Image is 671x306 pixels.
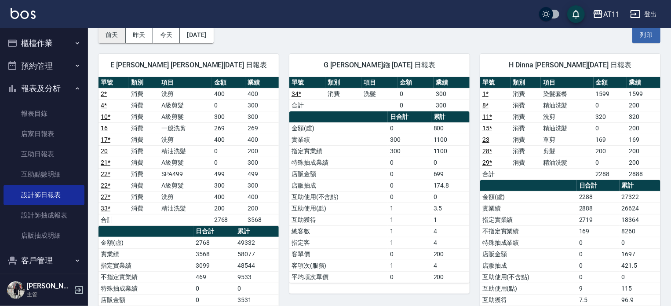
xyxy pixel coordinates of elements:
td: 互助獲得 [289,214,388,225]
td: 洗剪 [541,111,594,122]
td: 洗剪 [159,191,212,203]
td: 200 [627,122,660,134]
td: 7.5 [577,294,620,306]
td: 消費 [511,145,541,157]
button: 前天 [98,27,126,43]
th: 項目 [541,77,594,88]
a: 20 [101,147,108,155]
td: 300 [212,111,245,122]
th: 累計 [431,111,470,123]
button: AT11 [589,5,623,23]
span: E [PERSON_NAME] [PERSON_NAME][DATE] 日報表 [109,61,268,70]
td: 200 [245,203,279,214]
td: 300 [212,180,245,191]
td: 1 [388,225,431,237]
h5: [PERSON_NAME] [27,282,72,291]
td: 0 [388,248,431,260]
td: 消費 [129,145,159,157]
td: 0 [577,271,620,283]
a: 16 [101,125,108,132]
th: 單號 [480,77,511,88]
td: 1 [388,203,431,214]
td: 499 [212,168,245,180]
th: 累計 [620,180,660,192]
td: 200 [627,157,660,168]
td: 一般洗剪 [159,122,212,134]
td: 0 [193,283,235,294]
td: 0 [577,237,620,248]
td: 58077 [235,248,279,260]
th: 類別 [511,77,541,88]
td: 染髮套餐 [541,88,594,100]
th: 業績 [245,77,279,88]
td: 400 [212,191,245,203]
td: 18364 [620,214,660,225]
td: 洗剪 [159,134,212,145]
td: 0 [388,180,431,191]
td: 200 [431,248,470,260]
td: 0 [577,248,620,260]
td: 3568 [193,248,235,260]
th: 單號 [98,77,129,88]
td: 0 [388,122,431,134]
td: 800 [431,122,470,134]
td: 消費 [129,180,159,191]
td: 店販抽成 [289,180,388,191]
td: 金額(虛) [289,122,388,134]
td: 269 [245,122,279,134]
td: 0 [212,100,245,111]
td: 0 [235,283,279,294]
td: 0 [397,100,434,111]
th: 業績 [434,77,470,88]
td: 2768 [193,237,235,248]
img: Person [7,281,25,299]
td: 1 [388,260,431,271]
td: 300 [245,111,279,122]
a: 互助日報表 [4,144,84,164]
td: 400 [212,134,245,145]
td: 3099 [193,260,235,271]
td: 不指定實業績 [480,225,577,237]
td: 4 [431,260,470,271]
td: A級剪髮 [159,157,212,168]
td: 特殊抽成業績 [289,157,388,168]
th: 日合計 [193,226,235,237]
td: 1 [431,214,470,225]
td: 0 [594,122,627,134]
a: 23 [482,136,489,143]
td: 洗剪 [159,88,212,100]
td: 200 [212,203,245,214]
th: 類別 [129,77,159,88]
td: 1100 [431,145,470,157]
td: 3531 [235,294,279,306]
td: 精油洗髮 [541,100,594,111]
td: 2888 [577,203,620,214]
td: 9533 [235,271,279,283]
button: 列印 [632,27,660,43]
td: 499 [245,168,279,180]
td: 4 [431,225,470,237]
th: 日合計 [577,180,620,192]
td: 店販金額 [98,294,193,306]
th: 單號 [289,77,325,88]
td: 115 [620,283,660,294]
td: 1599 [627,88,660,100]
td: 9 [577,283,620,294]
td: 300 [388,145,431,157]
td: 消費 [129,111,159,122]
td: 消費 [129,203,159,214]
td: 精油洗髮 [541,122,594,134]
td: 0 [397,88,434,100]
td: 精油洗髮 [159,145,212,157]
td: 699 [431,168,470,180]
td: 300 [245,100,279,111]
td: 320 [594,111,627,122]
th: 項目 [361,77,397,88]
td: 0 [388,168,431,180]
span: G [PERSON_NAME]鏹 [DATE] 日報表 [300,61,459,70]
div: AT11 [603,9,620,20]
th: 類別 [325,77,361,88]
td: 96.9 [620,294,660,306]
td: 洗髮 [361,88,397,100]
td: A級剪髮 [159,100,212,111]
